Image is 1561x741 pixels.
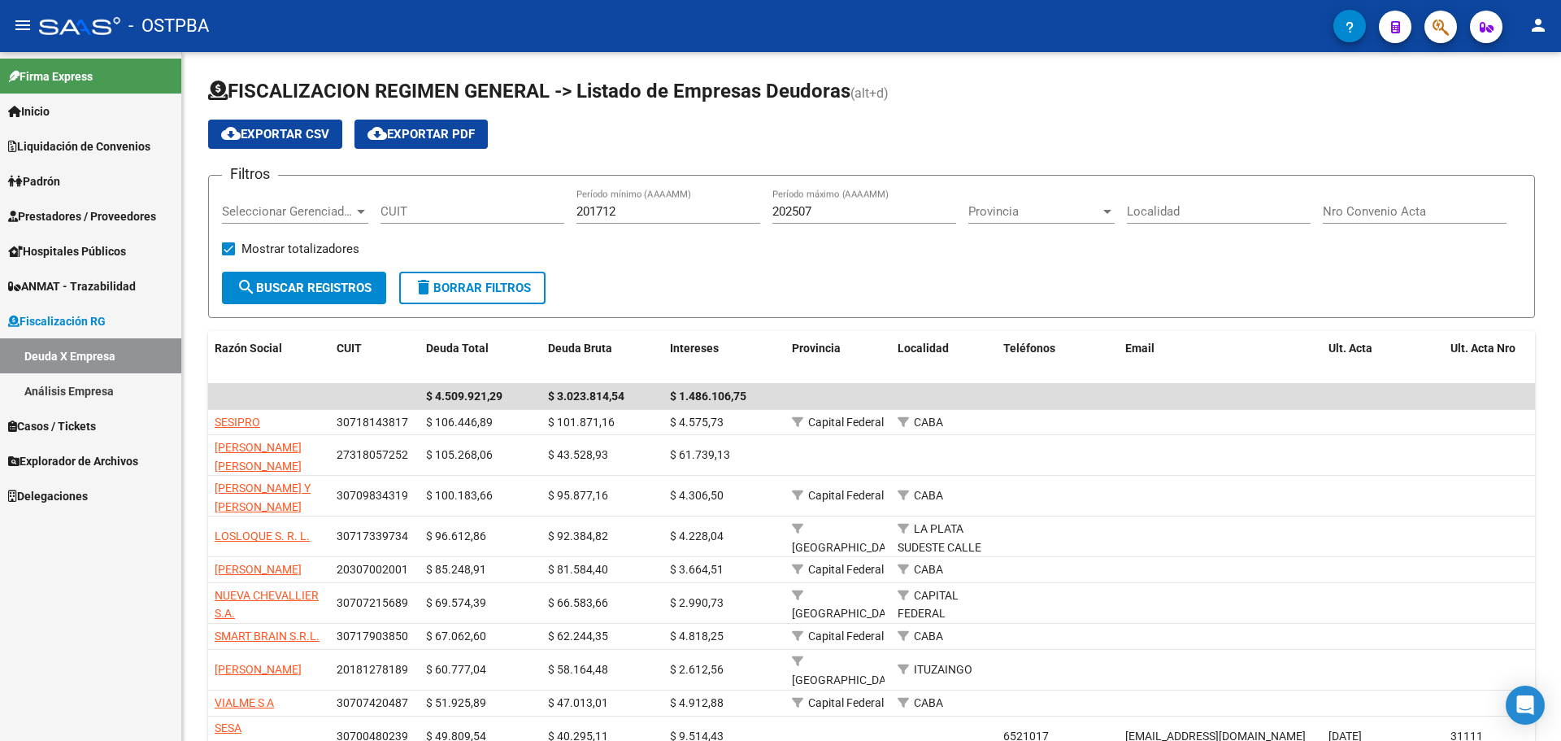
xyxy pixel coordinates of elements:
span: Exportar PDF [367,127,475,142]
span: $ 69.574,39 [426,596,486,609]
span: $ 4.509.921,29 [426,390,502,403]
datatable-header-cell: Intereses [663,331,785,385]
span: [PERSON_NAME] [PERSON_NAME] [215,441,302,473]
span: 27318057252 [337,448,408,461]
span: Deuda Total [426,342,489,355]
span: Ult. Acta [1328,342,1372,355]
mat-icon: search [237,277,256,297]
datatable-header-cell: CUIT [330,331,420,385]
datatable-header-cell: Deuda Bruta [541,331,663,385]
span: FISCALIZACION REGIMEN GENERAL -> Listado de Empresas Deudoras [208,80,850,102]
span: Capital Federal [808,489,884,502]
mat-icon: delete [414,277,433,297]
span: $ 66.583,66 [548,596,608,609]
span: Capital Federal [808,630,884,643]
span: $ 4.228,04 [670,530,724,543]
span: $ 61.739,13 [670,448,730,461]
span: Ult. Acta Nro [1450,342,1515,355]
span: $ 3.664,51 [670,563,724,576]
span: Firma Express [8,68,93,85]
span: $ 67.062,60 [426,630,486,643]
button: Borrar Filtros [399,272,546,304]
span: CABA [914,489,943,502]
span: Provincia [968,204,1100,219]
mat-icon: cloud_download [221,124,241,143]
span: $ 105.268,06 [426,448,493,461]
datatable-header-cell: Email [1119,331,1322,385]
span: Mostrar totalizadores [241,239,359,259]
button: Exportar PDF [354,120,488,149]
mat-icon: cloud_download [367,124,387,143]
span: [PERSON_NAME] [215,563,302,576]
span: $ 4.306,50 [670,489,724,502]
span: Capital Federal [808,416,884,429]
button: Buscar Registros [222,272,386,304]
span: LOSLOQUE S. R. L. [215,530,310,543]
span: $ 95.877,16 [548,489,608,502]
datatable-header-cell: Ult. Acta [1322,331,1444,385]
span: 30717339734 [337,530,408,543]
span: Deuda Bruta [548,342,612,355]
span: Intereses [670,342,719,355]
span: - OSTPBA [128,8,209,44]
span: ITUZAINGO [914,663,972,676]
span: Liquidación de Convenios [8,137,150,155]
span: Razón Social [215,342,282,355]
span: Capital Federal [808,696,884,709]
span: Fiscalización RG [8,312,106,330]
span: SESIPRO [215,416,260,429]
span: 30707420487 [337,696,408,709]
span: [PERSON_NAME] Y [PERSON_NAME] [215,482,311,513]
span: 20307002001 [337,563,408,576]
span: VIALME S A [215,696,274,709]
h3: Filtros [222,163,278,185]
span: $ 1.486.106,75 [670,390,746,403]
datatable-header-cell: Localidad [891,331,997,385]
span: [PERSON_NAME] [215,663,302,676]
span: [GEOGRAPHIC_DATA] [792,673,902,687]
span: $ 51.925,89 [426,696,486,709]
span: Seleccionar Gerenciador [222,204,354,219]
span: $ 47.013,01 [548,696,608,709]
span: $ 100.183,66 [426,489,493,502]
span: 30709834319 [337,489,408,502]
span: (alt+d) [850,85,889,101]
span: 30707215689 [337,596,408,609]
span: CABA [914,696,943,709]
span: Capital Federal [808,563,884,576]
span: Prestadores / Proveedores [8,207,156,225]
span: CABA [914,563,943,576]
span: CAPITAL FEDERAL [898,589,959,621]
span: Delegaciones [8,487,88,505]
span: Teléfonos [1003,342,1055,355]
mat-icon: person [1528,15,1548,35]
span: 30717903850 [337,630,408,643]
datatable-header-cell: Razón Social [208,331,330,385]
mat-icon: menu [13,15,33,35]
span: LA PLATA SUDESTE CALLE 50 AMBAS VEREDAS [898,522,981,591]
span: Padrón [8,172,60,190]
span: $ 85.248,91 [426,563,486,576]
span: $ 43.528,93 [548,448,608,461]
datatable-header-cell: Deuda Total [420,331,541,385]
span: $ 4.818,25 [670,630,724,643]
span: $ 92.384,82 [548,530,608,543]
span: $ 62.244,35 [548,630,608,643]
span: $ 96.612,86 [426,530,486,543]
span: ANMAT - Trazabilidad [8,277,136,295]
span: $ 4.575,73 [670,416,724,429]
datatable-header-cell: Teléfonos [997,331,1119,385]
span: Inicio [8,102,50,120]
span: $ 3.023.814,54 [548,390,624,403]
datatable-header-cell: Provincia [785,331,891,385]
span: $ 101.871,16 [548,416,615,429]
span: $ 2.990,73 [670,596,724,609]
span: Buscar Registros [237,281,372,295]
span: Borrar Filtros [414,281,531,295]
span: [GEOGRAPHIC_DATA] [792,541,902,554]
span: 30718143817 [337,416,408,429]
span: $ 81.584,40 [548,563,608,576]
span: CABA [914,416,943,429]
span: CUIT [337,342,362,355]
span: Exportar CSV [221,127,329,142]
